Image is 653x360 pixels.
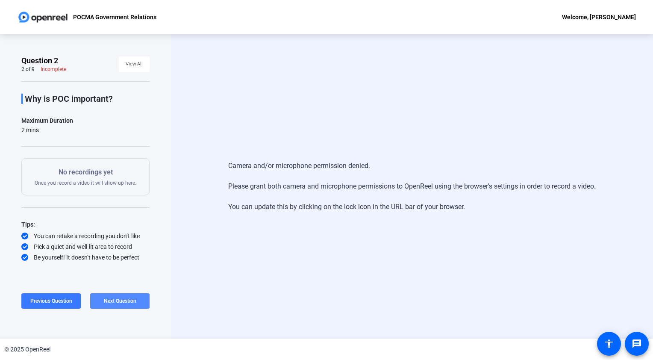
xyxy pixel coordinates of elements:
button: Previous Question [21,293,81,309]
button: View All [119,56,150,72]
div: Incomplete [41,66,66,73]
span: Previous Question [30,298,72,304]
mat-icon: message [632,339,642,349]
div: Maximum Duration [21,115,73,126]
p: No recordings yet [35,167,136,177]
mat-icon: accessibility [604,339,614,349]
div: © 2025 OpenReel [4,345,50,354]
span: View All [126,58,143,71]
span: Question 2 [21,56,58,66]
div: 2 mins [21,126,73,134]
p: Why is POC important? [25,94,150,104]
div: Welcome, [PERSON_NAME] [562,12,636,22]
div: Once you record a video it will show up here. [35,167,136,186]
div: Be yourself! It doesn’t have to be perfect [21,253,150,262]
div: Pick a quiet and well-lit area to record [21,242,150,251]
div: 2 of 9 [21,66,35,73]
div: You can retake a recording you don’t like [21,232,150,240]
button: Next Question [90,293,150,309]
div: Camera and/or microphone permission denied. Please grant both camera and microphone permissions t... [228,152,596,221]
span: Next Question [104,298,136,304]
img: OpenReel logo [17,9,69,26]
div: Tips: [21,219,150,230]
p: POCMA Government Relations [73,12,156,22]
